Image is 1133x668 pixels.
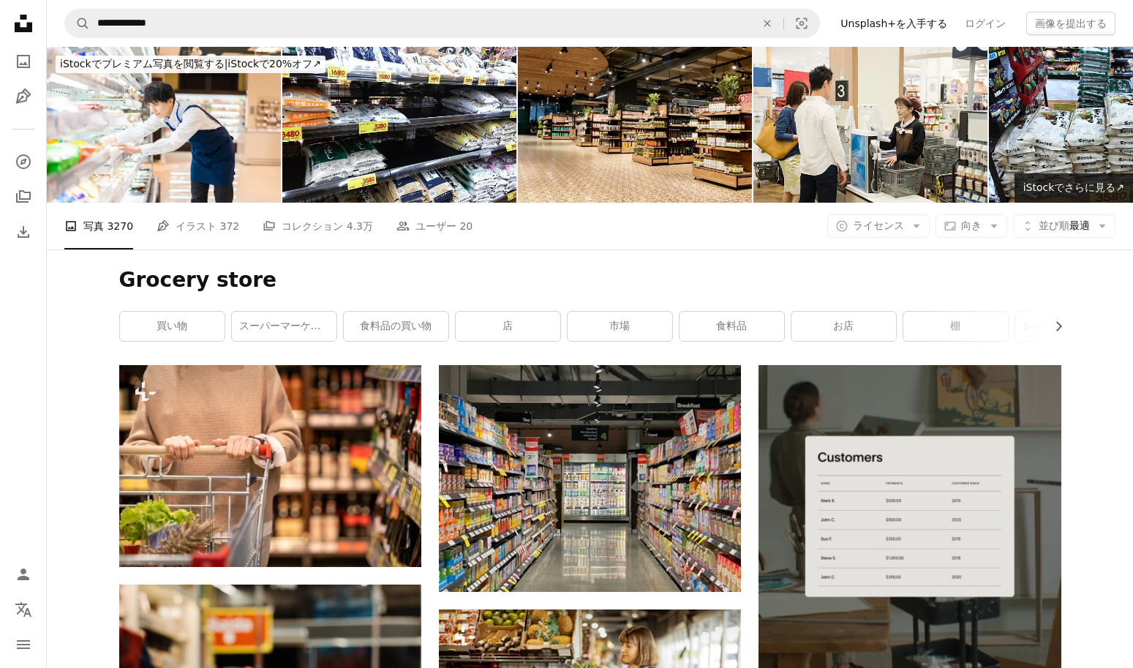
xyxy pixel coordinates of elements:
[47,47,281,203] img: スーパーで働く若手スタッフ
[832,12,956,35] a: Unsplash+を入手する
[459,218,473,234] span: 20
[791,312,896,341] a: お店
[439,472,741,485] a: 白い棚に白と赤のラベルのついたパック
[759,365,1061,667] img: file-1747939376688-baf9a4a454ffimage
[784,10,819,37] button: ビジュアル検索
[9,47,38,76] a: 写真
[853,219,904,231] span: ライセンス
[64,9,820,38] form: サイト内でビジュアルを探す
[9,630,38,659] button: メニュー
[1023,181,1124,193] span: iStockでさらに見る ↗
[936,214,1007,238] button: 向き
[344,312,448,341] a: 食料品の買い物
[827,214,930,238] button: ライセンス
[396,203,473,249] a: ユーザー 20
[1015,312,1120,341] a: ショッピングカート
[1026,12,1115,35] button: 画像を提出する
[9,182,38,211] a: コレクション
[282,47,516,203] img: 日本のお米はどうなっているの?
[9,82,38,111] a: イラスト
[220,218,240,234] span: 372
[439,365,741,592] img: 白い棚に白と赤のラベルのついたパック
[9,147,38,176] a: 探す
[157,203,239,249] a: イラスト 372
[1045,312,1061,341] button: リストを右にスクロールする
[518,47,752,203] img: スーパーマーケットの空の通路
[680,312,784,341] a: 食料品
[120,312,225,341] a: 買い物
[9,560,38,589] a: ログイン / 登録する
[60,58,321,70] span: iStockで20%オフ ↗
[119,365,421,566] img: ベージュのプルオーバーを着た女性消費者の手が、アルコールの入った棚を歩きながら生鮮食品の入ったショッピングカートを押す
[903,312,1008,341] a: 棚
[1015,173,1133,203] a: iStockでさらに見る↗
[263,203,373,249] a: コレクション 4.3万
[961,219,982,231] span: 向き
[456,312,560,341] a: 店
[956,12,1015,35] a: ログイン
[9,595,38,624] button: 言語
[119,267,1061,293] h1: Grocery store
[347,218,373,234] span: 4.3万
[47,47,334,82] a: iStockでプレミアム写真を閲覧する|iStockで20%オフ↗
[1039,219,1090,233] span: 最適
[9,217,38,247] a: ダウンロード履歴
[232,312,336,341] a: スーパーマーケット
[119,459,421,472] a: ベージュのプルオーバーを着た女性消費者の手が、アルコールの入った棚を歩きながら生鮮食品の入ったショッピングカートを押す
[1013,214,1115,238] button: 並び順最適
[753,47,987,203] img: カップルショッピングには、現金のスーパーマーケットの登録
[65,10,90,37] button: Unsplashで検索する
[568,312,672,341] a: 市場
[60,58,227,70] span: iStockでプレミアム写真を閲覧する |
[751,10,783,37] button: 全てクリア
[1039,219,1069,231] span: 並び順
